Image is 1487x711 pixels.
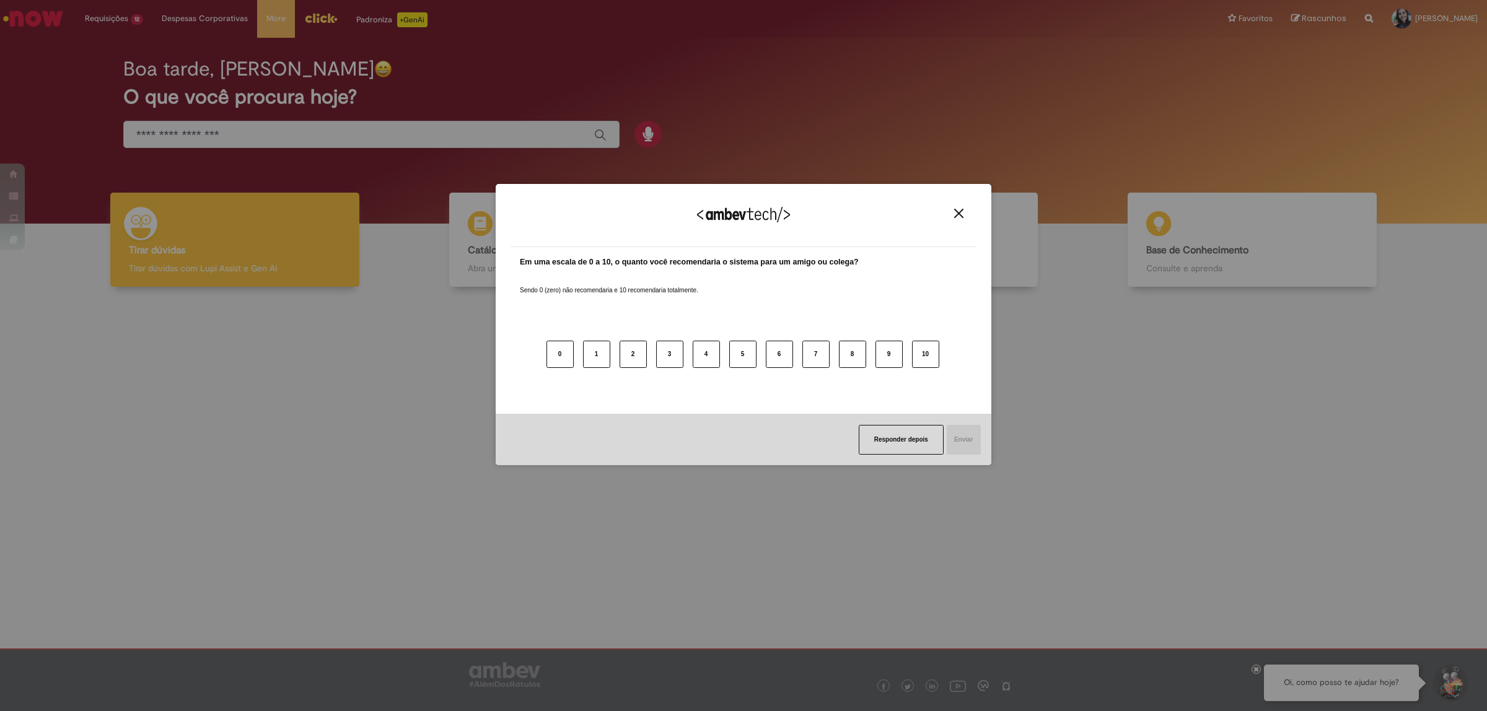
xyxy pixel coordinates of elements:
button: 10 [912,341,939,368]
button: 0 [546,341,574,368]
button: 2 [620,341,647,368]
button: 7 [802,341,830,368]
button: 4 [693,341,720,368]
button: 6 [766,341,793,368]
button: Close [950,208,967,219]
label: Sendo 0 (zero) não recomendaria e 10 recomendaria totalmente. [520,271,698,295]
img: Close [954,209,963,218]
button: 8 [839,341,866,368]
button: 3 [656,341,683,368]
button: Responder depois [859,425,944,455]
button: 1 [583,341,610,368]
img: Logo Ambevtech [697,207,790,222]
button: 9 [875,341,903,368]
label: Em uma escala de 0 a 10, o quanto você recomendaria o sistema para um amigo ou colega? [520,256,859,268]
button: 5 [729,341,757,368]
